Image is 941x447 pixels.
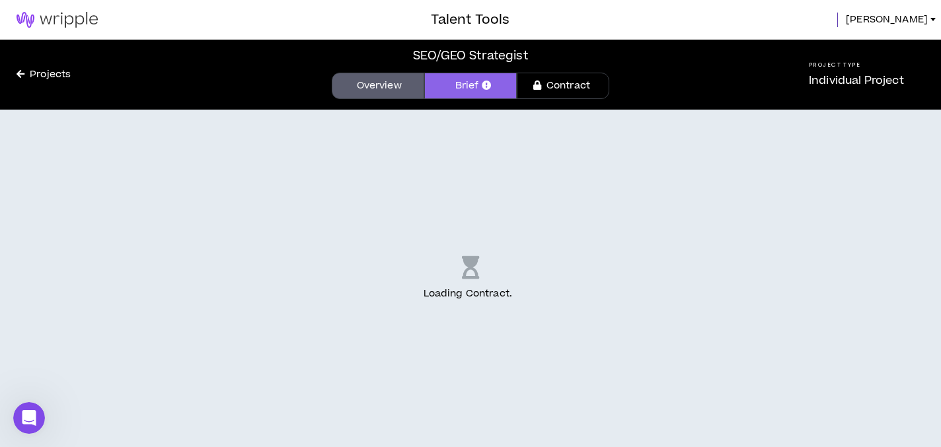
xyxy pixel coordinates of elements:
a: Contract [517,73,609,99]
p: Loading Contract . [424,287,518,301]
p: Individual Project [809,73,904,88]
a: Brief [424,73,517,99]
a: Overview [332,73,424,99]
h5: Project Type [809,61,904,69]
div: SEO/GEO Strategist [413,47,528,65]
iframe: Intercom live chat [13,402,45,434]
h3: Talent Tools [431,10,509,30]
span: [PERSON_NAME] [846,13,928,27]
